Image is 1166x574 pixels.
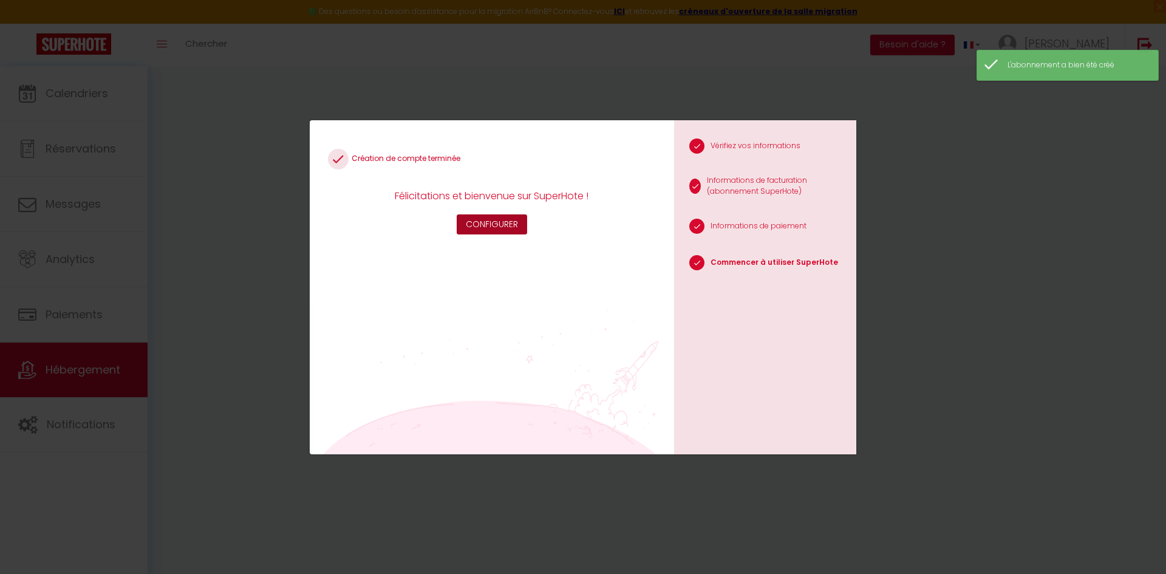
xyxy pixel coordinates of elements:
button: Ouvrir le widget de chat LiveChat [10,5,46,41]
li: Informations de facturation (abonnement SuperHote) [674,169,856,207]
h4: Création de compte terminée [328,149,656,169]
li: Commencer à utiliser SuperHote [674,249,856,279]
li: Vérifiez vos informations [674,132,856,163]
div: L'abonnement a bien été créé [1007,60,1146,71]
div: Félicitations et bienvenue sur SuperHote ! [389,188,595,203]
button: Configurer [457,214,527,235]
li: Informations de paiement [674,213,856,243]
